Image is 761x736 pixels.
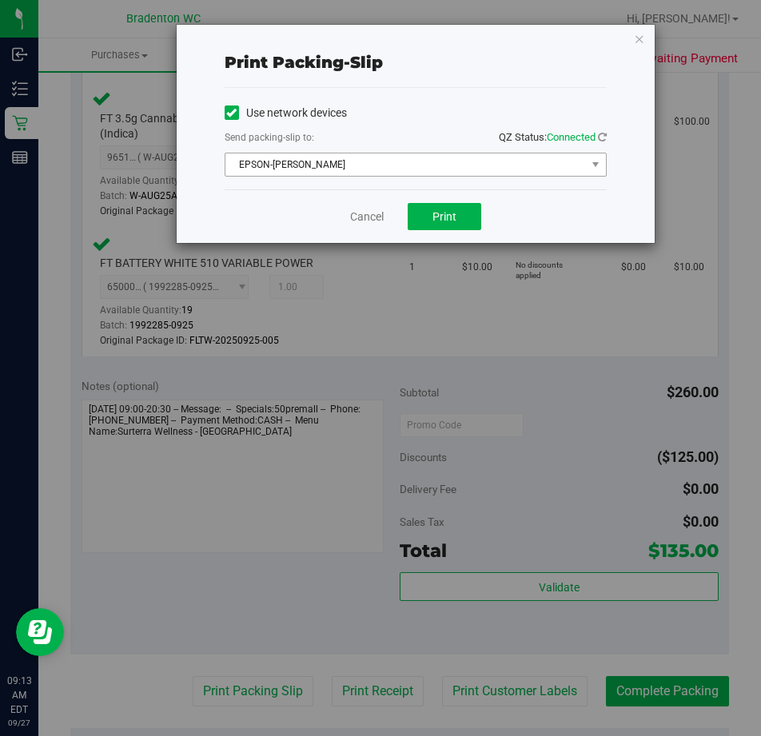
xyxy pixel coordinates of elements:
[225,153,586,176] span: EPSON-[PERSON_NAME]
[408,203,481,230] button: Print
[585,153,605,176] span: select
[432,210,456,223] span: Print
[225,105,347,121] label: Use network devices
[499,131,607,143] span: QZ Status:
[547,131,596,143] span: Connected
[350,209,384,225] a: Cancel
[225,130,314,145] label: Send packing-slip to:
[16,608,64,656] iframe: Resource center
[225,53,383,72] span: Print packing-slip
